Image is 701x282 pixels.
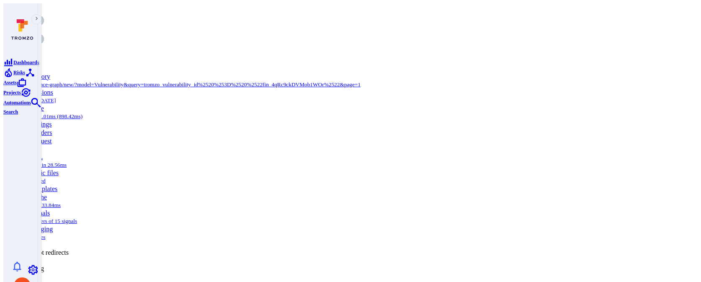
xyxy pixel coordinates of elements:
span: Search [3,109,18,115]
button: Notifications [6,260,28,273]
small: /intelligence-graph/new/?model=Vulnerability&query=tromzo_vulnerability_id%2520%253D%2520%2522fin... [20,81,361,88]
a: Dashboards [3,58,39,65]
span: Assets [3,80,17,85]
a: SQL8 queries in 28.56ms [20,153,67,168]
span: Projects [3,90,21,96]
a: Risks [3,68,25,75]
small: 0 files used [20,178,46,184]
button: Expand navigation menu [31,14,41,24]
div: loading spinner [15,16,686,46]
a: Settings [30,121,52,128]
a: TimeCPU: 311.01ms (898.42ms) [20,105,82,119]
div: Profiling [20,265,698,272]
div: Intercept redirects [20,249,698,256]
a: Requestfrontend [20,137,52,152]
a: Templates [30,185,58,192]
small: 98 receivers of 15 signals [20,218,77,224]
span: Risks [13,70,25,75]
small: CPU: 311.01ms (898.42ms) [20,113,82,119]
i: Expand navigation menu [34,16,39,23]
small: 8 queries in 28.56ms [20,162,67,168]
a: History/intelligence-graph/new/?model=Vulnerability&query=tromzo_vulnerability_id%2520%253D%2520%... [20,73,361,88]
a: Settings [28,266,38,273]
a: Signals98 receivers of 15 signals [20,210,77,224]
span: Automations [3,100,31,106]
span: Dashboards [13,60,39,65]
